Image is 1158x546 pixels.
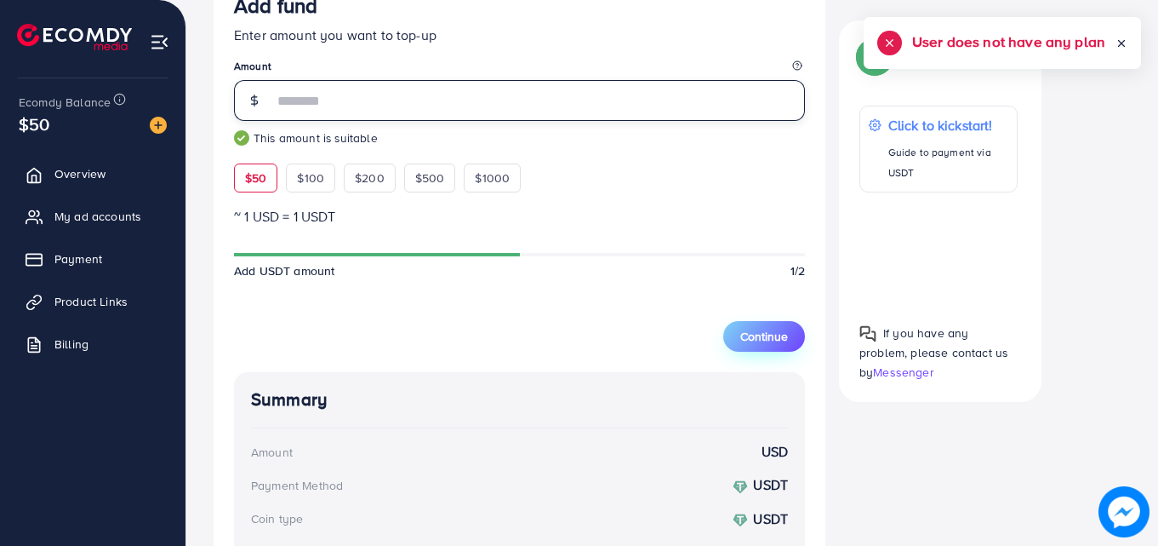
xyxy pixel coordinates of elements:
h4: Summary [251,389,788,411]
legend: Amount [234,59,805,80]
span: Payment [54,250,102,267]
small: This amount is suitable [234,129,805,147]
span: My ad accounts [54,208,141,225]
div: Payment Method [251,477,343,494]
span: Billing [54,336,88,353]
a: My ad accounts [13,199,173,233]
img: image [1099,487,1148,536]
img: coin [733,480,748,495]
img: coin [733,513,748,528]
div: Coin type [251,510,303,527]
span: 1/2 [790,262,805,279]
img: logo [17,24,132,50]
span: Product Links [54,293,128,310]
span: $50 [245,170,266,187]
span: Overview [54,165,106,182]
span: Continue [740,328,788,345]
a: Payment [13,242,173,276]
img: image [150,117,167,134]
a: Product Links [13,284,173,319]
span: Ecomdy Balance [19,94,111,111]
strong: USD [762,442,788,462]
span: $50 [19,112,49,136]
div: Amount [251,444,293,461]
strong: USDT [753,509,788,528]
span: $1000 [475,170,510,187]
p: Enter amount you want to top-up [234,25,805,45]
p: ~ 1 USD = 1 USDT [234,206,805,227]
h5: User does not have any plan [912,31,1105,53]
p: Guide to payment via USDT [888,142,1008,183]
span: If you have any problem, please contact us by [859,324,1008,380]
a: Overview [13,157,173,191]
p: Click to kickstart! [888,115,1008,135]
span: Add USDT amount [234,262,334,279]
span: Messenger [873,364,933,381]
span: $500 [415,170,445,187]
button: Continue [723,321,805,352]
a: Billing [13,327,173,361]
span: $200 [355,170,385,187]
img: menu [150,32,169,52]
img: Popup guide [859,41,890,72]
img: guide [234,130,249,146]
img: Popup guide [859,325,876,342]
span: $100 [297,170,324,187]
strong: USDT [753,475,788,494]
